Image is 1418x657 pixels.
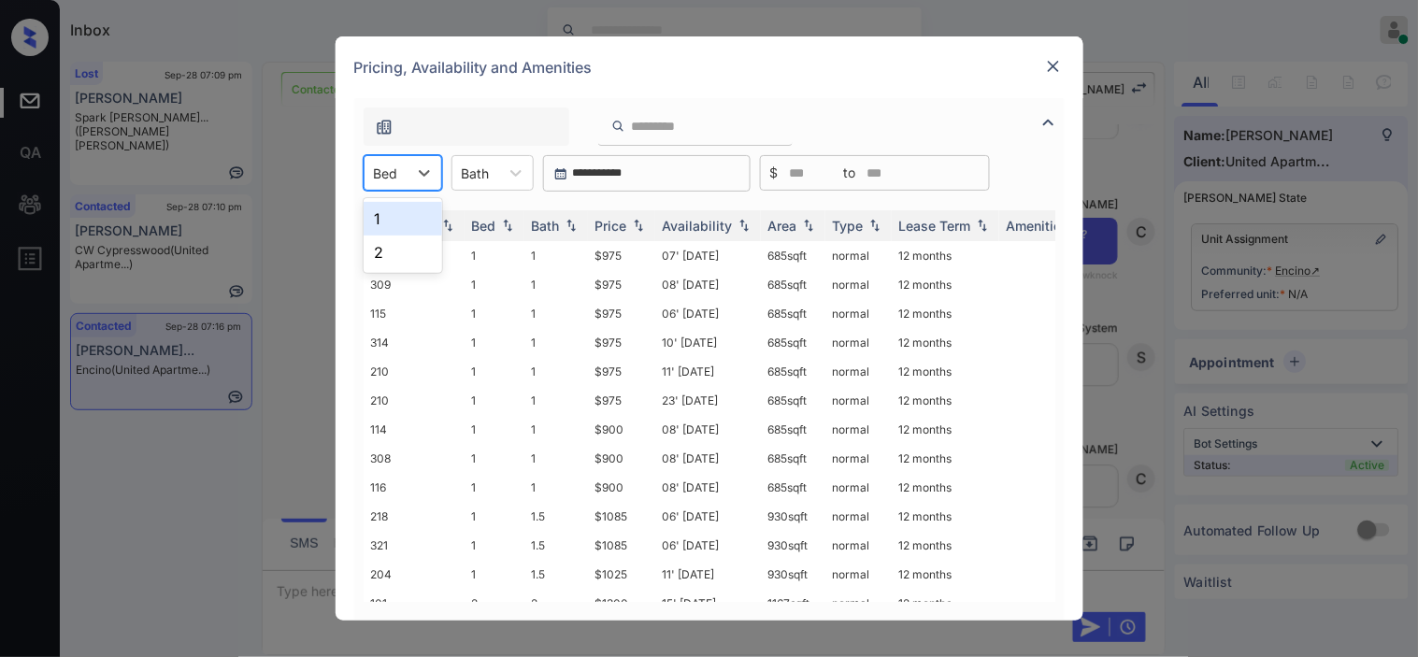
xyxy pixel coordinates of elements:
td: 10' [DATE] [655,328,761,357]
td: normal [825,531,892,560]
td: 12 months [892,270,999,299]
td: 12 months [892,444,999,473]
div: 2 [364,236,442,269]
td: 06' [DATE] [655,502,761,531]
td: normal [825,473,892,502]
td: $975 [588,328,655,357]
span: to [844,163,856,183]
td: 685 sqft [761,357,825,386]
td: 12 months [892,502,999,531]
td: 685 sqft [761,415,825,444]
td: 12 months [892,531,999,560]
img: icon-zuma [375,118,394,136]
div: 1 [364,202,442,236]
td: 115 [364,299,465,328]
td: 12 months [892,560,999,589]
td: normal [825,386,892,415]
td: $975 [588,270,655,299]
td: normal [825,502,892,531]
td: 930 sqft [761,502,825,531]
td: 1 [465,299,524,328]
td: $975 [588,241,655,270]
div: Area [768,218,797,234]
td: 685 sqft [761,328,825,357]
div: Bath [532,218,560,234]
td: normal [825,357,892,386]
td: 218 [364,502,465,531]
div: Availability [663,218,733,234]
td: 15' [DATE] [655,589,761,618]
img: sorting [562,220,580,233]
td: normal [825,444,892,473]
td: 12 months [892,386,999,415]
td: normal [825,270,892,299]
td: 685 sqft [761,444,825,473]
td: 08' [DATE] [655,473,761,502]
td: 1 [465,473,524,502]
td: normal [825,589,892,618]
img: sorting [799,220,818,233]
span: $ [770,163,779,183]
td: 1 [465,560,524,589]
div: Pricing, Availability and Amenities [336,36,1083,98]
td: 12 months [892,415,999,444]
td: 685 sqft [761,241,825,270]
img: icon-zuma [1038,111,1060,134]
td: 930 sqft [761,531,825,560]
td: 210 [364,386,465,415]
td: $900 [588,473,655,502]
td: 1 [524,386,588,415]
td: 1.5 [524,531,588,560]
td: 1 [465,328,524,357]
td: $1025 [588,560,655,589]
td: 12 months [892,299,999,328]
td: 308 [364,444,465,473]
img: sorting [866,220,884,233]
td: 1 [524,415,588,444]
img: icon-zuma [611,118,625,135]
div: Lease Term [899,218,971,234]
td: 12 months [892,328,999,357]
td: 321 [364,531,465,560]
td: 11' [DATE] [655,560,761,589]
td: $1300 [588,589,655,618]
td: normal [825,415,892,444]
td: 685 sqft [761,473,825,502]
td: 12 months [892,473,999,502]
td: $1085 [588,531,655,560]
td: 1.5 [524,560,588,589]
td: 07' [DATE] [655,241,761,270]
td: 08' [DATE] [655,270,761,299]
td: 1 [465,444,524,473]
td: $975 [588,386,655,415]
td: 12 months [892,589,999,618]
td: 1 [524,357,588,386]
td: 1 [524,299,588,328]
td: $900 [588,415,655,444]
td: 314 [364,328,465,357]
img: sorting [498,220,517,233]
td: 685 sqft [761,386,825,415]
td: 930 sqft [761,560,825,589]
td: normal [825,299,892,328]
td: 210 [364,357,465,386]
td: 685 sqft [761,299,825,328]
td: 101 [364,589,465,618]
td: 1167 sqft [761,589,825,618]
div: Price [595,218,627,234]
td: 12 months [892,357,999,386]
td: 23' [DATE] [655,386,761,415]
td: 1 [465,502,524,531]
td: 309 [364,270,465,299]
td: 1 [524,241,588,270]
td: 1 [465,415,524,444]
img: sorting [629,220,648,233]
td: 114 [364,415,465,444]
td: 2 [524,589,588,618]
td: normal [825,241,892,270]
td: 1 [524,473,588,502]
td: normal [825,560,892,589]
td: 1.5 [524,502,588,531]
td: 08' [DATE] [655,415,761,444]
td: $1085 [588,502,655,531]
